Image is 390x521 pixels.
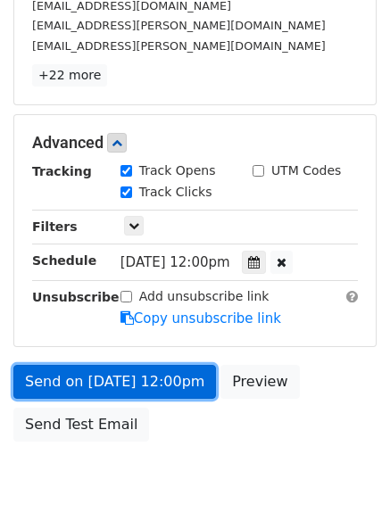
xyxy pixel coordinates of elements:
label: UTM Codes [271,161,341,180]
strong: Filters [32,219,78,234]
strong: Unsubscribe [32,290,120,304]
a: Send Test Email [13,408,149,442]
small: [EMAIL_ADDRESS][PERSON_NAME][DOMAIN_NAME] [32,39,326,53]
label: Add unsubscribe link [139,287,270,306]
label: Track Clicks [139,183,212,202]
h5: Advanced [32,133,358,153]
small: [EMAIL_ADDRESS][PERSON_NAME][DOMAIN_NAME] [32,19,326,32]
span: [DATE] 12:00pm [120,254,230,270]
strong: Tracking [32,164,92,178]
a: +22 more [32,64,107,87]
a: Copy unsubscribe link [120,310,281,327]
iframe: Chat Widget [301,435,390,521]
a: Send on [DATE] 12:00pm [13,365,216,399]
strong: Schedule [32,253,96,268]
a: Preview [220,365,299,399]
label: Track Opens [139,161,216,180]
